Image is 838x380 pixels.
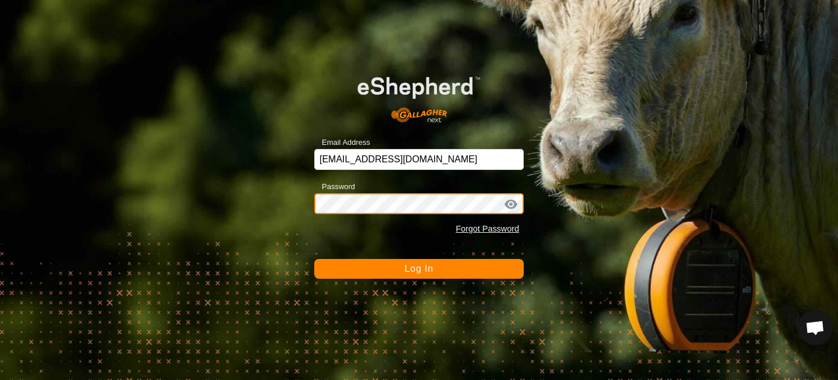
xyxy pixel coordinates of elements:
label: Password [314,181,355,193]
img: E-shepherd Logo [335,59,503,131]
label: Email Address [314,137,370,148]
div: Open chat [798,310,833,345]
span: Log In [404,264,433,274]
input: Email Address [314,149,524,170]
a: Forgot Password [456,224,519,233]
button: Log In [314,259,524,279]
